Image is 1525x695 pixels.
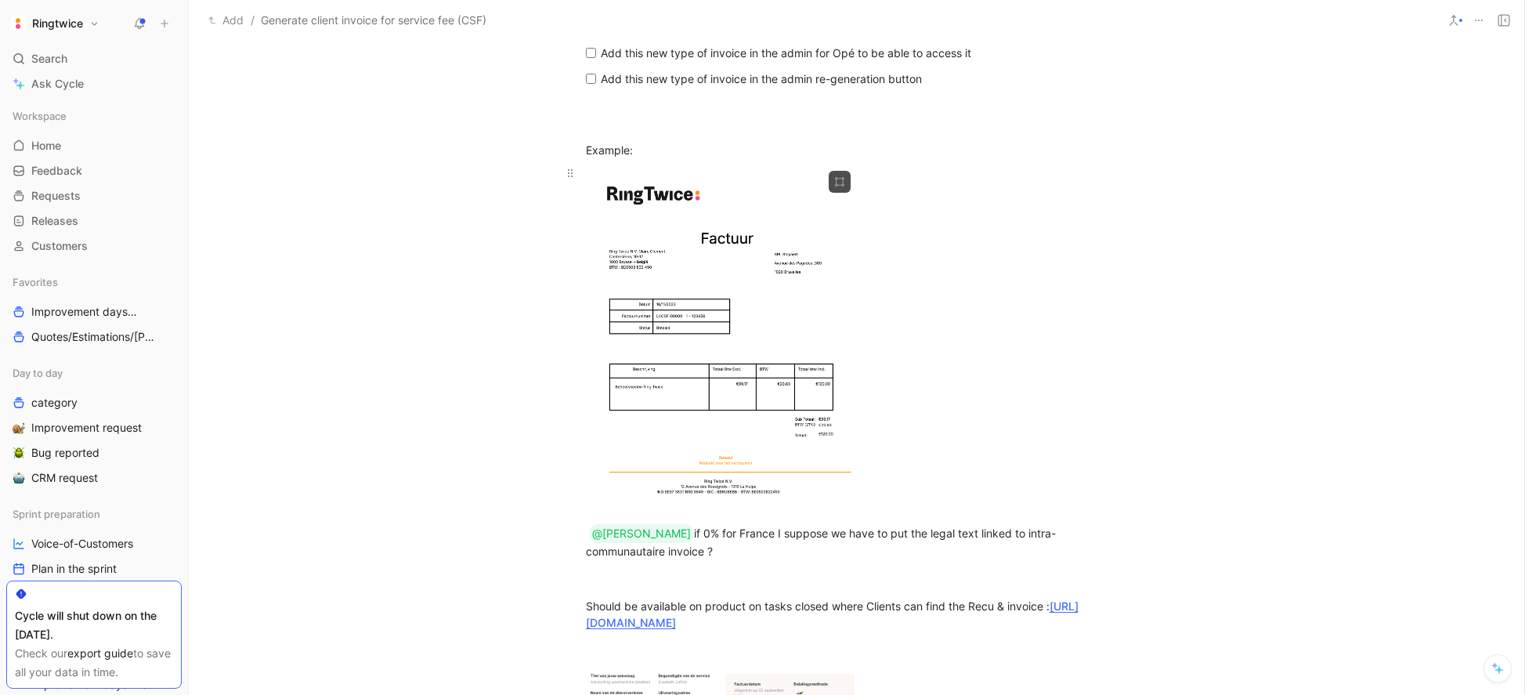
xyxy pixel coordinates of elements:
button: 🐌 [9,418,28,437]
span: Ask Cycle [31,74,84,93]
div: Sprint preparation [6,502,182,526]
span: Requests [31,188,81,204]
span: Workspace [13,108,67,124]
span: Generate client invoice for service fee (CSF) [261,11,486,30]
h1: Ringtwice [32,16,83,31]
div: Should be available on product on tasks closed where Clients can find the Recu & invoice : [586,598,1128,664]
div: Sprint preparationVoice-of-CustomersPlan in the sprint♟️Candidate for next sprint🤖Grooming [6,502,182,631]
a: Requests [6,184,182,208]
a: category [6,391,182,414]
mark: Add this new type of invoice in the admin for Opé to be able to access it [601,46,971,60]
div: Cycle will shut down on the [DATE]. [15,606,173,644]
div: Workspace [6,104,182,128]
a: Customers [6,234,182,258]
span: Bug reported [31,445,99,461]
img: 🤖 [13,472,25,484]
span: Sprint preparation [13,506,100,522]
button: RingtwiceRingtwice [6,13,103,34]
a: Feedback [6,159,182,183]
button: 🪲 [9,443,28,462]
div: Day to day [6,361,182,385]
img: Screenshot 2024-11-25 at 18.37.30.png [586,165,857,512]
a: export guide [67,646,133,660]
a: Releases [6,209,182,233]
a: Voice-of-Customers [6,532,182,556]
span: Plan in the sprint [31,561,117,577]
div: Search [6,47,182,71]
span: category [31,395,78,411]
span: Search [31,49,67,68]
mark: Add this new type of invoice in the admin re-generation button [601,72,922,85]
a: Ask Cycle [6,72,182,96]
span: Customers [31,238,88,254]
span: Home [31,138,61,154]
span: Releases [31,213,78,229]
a: Plan in the sprint [6,557,182,581]
button: Add [204,11,248,30]
span: Voice-of-Customers [31,536,133,552]
button: 🤖 [9,469,28,487]
img: Ringtwice [10,16,26,31]
div: Example: [586,142,1128,158]
span: CRM request [31,470,98,486]
span: Improvement request [31,420,142,436]
a: Quotes/Estimations/[PERSON_NAME] [6,325,182,349]
span: Feedback [31,163,82,179]
a: Improvement daysTeam view [6,300,182,324]
a: 🪲Bug reported [6,441,182,465]
span: Quotes/Estimations/[PERSON_NAME] [31,329,156,346]
div: Day to daycategory🐌Improvement request🪲Bug reported🤖CRM request [6,361,182,490]
img: 🐌 [13,422,25,434]
span: Improvement days [31,304,149,320]
a: 🤖CRM request [6,466,182,490]
span: Favorites [13,274,58,290]
a: Home [6,134,182,157]
img: 🪲 [13,447,25,459]
div: Favorites [6,270,182,294]
div: @[PERSON_NAME] [592,524,691,543]
a: 🐌Improvement request [6,416,182,440]
span: / [251,11,255,30]
div: Check our to save all your data in time. [15,644,173,682]
div: if 0% for France I suppose we have to put the legal text linked to intra-communautaire invoice ? [586,524,1128,559]
span: Day to day [13,365,63,381]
